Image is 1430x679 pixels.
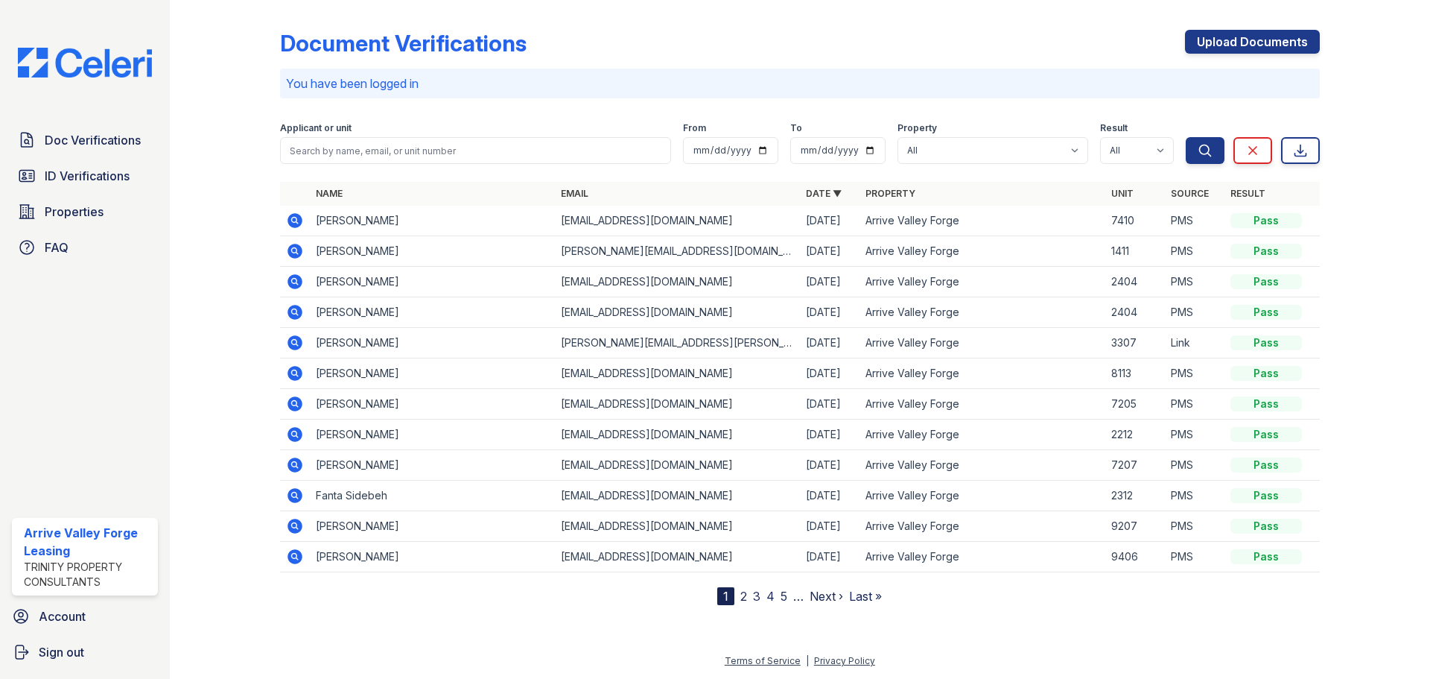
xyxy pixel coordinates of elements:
[1230,335,1302,350] div: Pass
[12,125,158,155] a: Doc Verifications
[555,267,800,297] td: [EMAIL_ADDRESS][DOMAIN_NAME]
[1105,542,1165,572] td: 9406
[859,359,1105,389] td: Arrive Valley Forge
[800,420,859,450] td: [DATE]
[286,75,1314,92] p: You have been logged in
[897,122,937,134] label: Property
[800,450,859,481] td: [DATE]
[310,267,555,297] td: [PERSON_NAME]
[1165,542,1224,572] td: PMS
[1105,236,1165,267] td: 1411
[814,655,875,666] a: Privacy Policy
[555,359,800,389] td: [EMAIL_ADDRESS][DOMAIN_NAME]
[1105,206,1165,236] td: 7410
[717,587,734,605] div: 1
[1105,511,1165,542] td: 9207
[1105,267,1165,297] td: 2404
[859,297,1105,328] td: Arrive Valley Forge
[310,236,555,267] td: [PERSON_NAME]
[45,203,104,221] span: Properties
[555,450,800,481] td: [EMAIL_ADDRESS][DOMAIN_NAME]
[1105,297,1165,328] td: 2404
[1230,458,1302,473] div: Pass
[1165,359,1224,389] td: PMS
[310,450,555,481] td: [PERSON_NAME]
[800,542,859,572] td: [DATE]
[1165,206,1224,236] td: PMS
[6,601,164,631] a: Account
[781,589,787,604] a: 5
[310,420,555,450] td: [PERSON_NAME]
[555,542,800,572] td: [EMAIL_ADDRESS][DOMAIN_NAME]
[280,122,352,134] label: Applicant or unit
[1105,450,1165,481] td: 7207
[1111,188,1134,199] a: Unit
[859,328,1105,359] td: Arrive Valley Forge
[1230,366,1302,381] div: Pass
[800,511,859,542] td: [DATE]
[1165,481,1224,511] td: PMS
[859,542,1105,572] td: Arrive Valley Forge
[1230,244,1302,259] div: Pass
[1165,450,1224,481] td: PMS
[1230,188,1265,199] a: Result
[683,122,706,134] label: From
[859,236,1105,267] td: Arrive Valley Forge
[310,206,555,236] td: [PERSON_NAME]
[859,511,1105,542] td: Arrive Valley Forge
[740,589,747,604] a: 2
[555,206,800,236] td: [EMAIL_ADDRESS][DOMAIN_NAME]
[310,389,555,420] td: [PERSON_NAME]
[555,420,800,450] td: [EMAIL_ADDRESS][DOMAIN_NAME]
[555,389,800,420] td: [EMAIL_ADDRESS][DOMAIN_NAME]
[1105,420,1165,450] td: 2212
[859,481,1105,511] td: Arrive Valley Forge
[800,236,859,267] td: [DATE]
[1230,305,1302,320] div: Pass
[810,589,843,604] a: Next ›
[1165,328,1224,359] td: Link
[1165,236,1224,267] td: PMS
[753,589,760,604] a: 3
[39,607,86,625] span: Account
[1230,213,1302,228] div: Pass
[310,511,555,542] td: [PERSON_NAME]
[310,542,555,572] td: [PERSON_NAME]
[316,188,343,199] a: Name
[859,267,1105,297] td: Arrive Valley Forge
[859,206,1105,236] td: Arrive Valley Forge
[1165,511,1224,542] td: PMS
[1185,30,1320,54] a: Upload Documents
[555,511,800,542] td: [EMAIL_ADDRESS][DOMAIN_NAME]
[1165,267,1224,297] td: PMS
[39,643,84,661] span: Sign out
[555,236,800,267] td: [PERSON_NAME][EMAIL_ADDRESS][DOMAIN_NAME]
[800,359,859,389] td: [DATE]
[1100,122,1128,134] label: Result
[555,297,800,328] td: [EMAIL_ADDRESS][DOMAIN_NAME]
[1230,427,1302,442] div: Pass
[310,481,555,511] td: Fanta Sidebeh
[310,328,555,359] td: [PERSON_NAME]
[1230,519,1302,534] div: Pass
[725,655,801,666] a: Terms of Service
[806,655,809,666] div: |
[859,420,1105,450] td: Arrive Valley Forge
[45,167,130,185] span: ID Verifications
[1165,389,1224,420] td: PMS
[1105,481,1165,511] td: 2312
[6,48,164,78] img: CE_Logo_Blue-a8612792a0a2168367f1c8372b55b34899dd931a85d93a1a3d3e32e68fde9ad4.png
[1230,274,1302,289] div: Pass
[24,524,152,560] div: Arrive Valley Forge Leasing
[859,389,1105,420] td: Arrive Valley Forge
[45,239,69,256] span: FAQ
[12,161,158,191] a: ID Verifications
[766,589,775,604] a: 4
[1171,188,1209,199] a: Source
[310,359,555,389] td: [PERSON_NAME]
[561,188,588,199] a: Email
[6,637,164,667] button: Sign out
[12,233,158,262] a: FAQ
[806,188,842,199] a: Date ▼
[1165,297,1224,328] td: PMS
